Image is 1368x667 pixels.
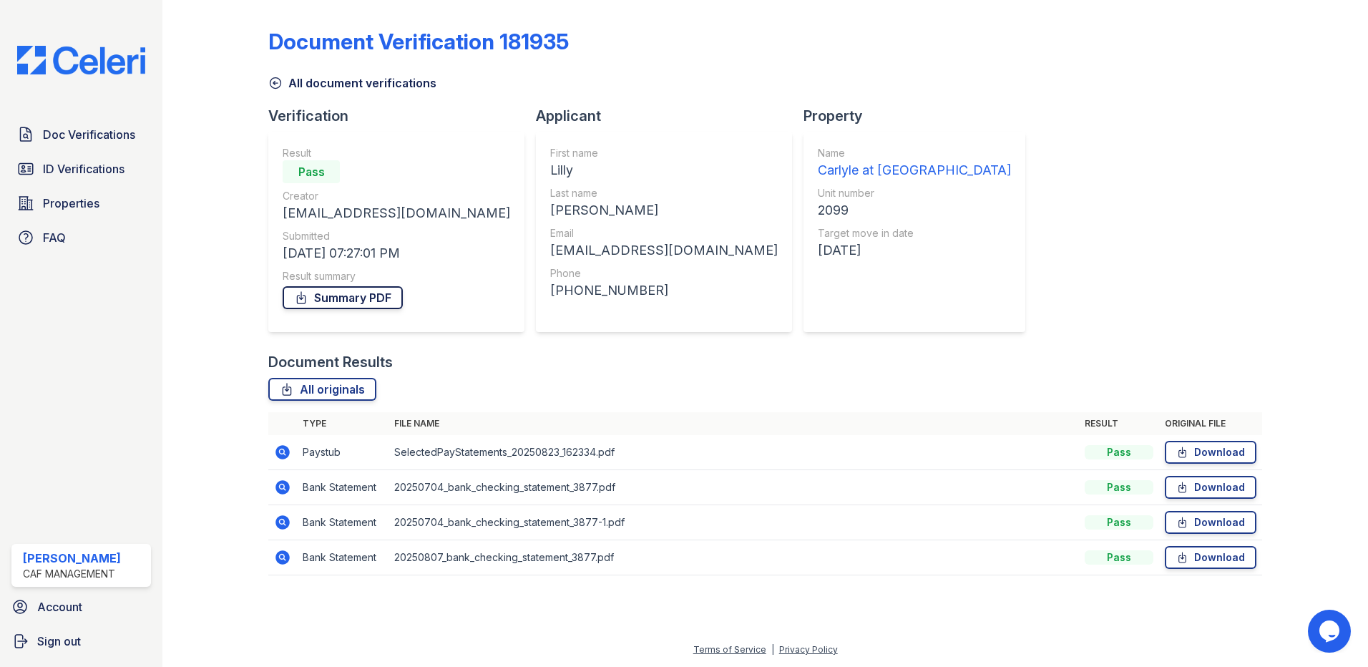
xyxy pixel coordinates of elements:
[536,106,803,126] div: Applicant
[37,633,81,650] span: Sign out
[818,160,1011,180] div: Carlyle at [GEOGRAPHIC_DATA]
[11,189,151,218] a: Properties
[283,146,510,160] div: Result
[1079,412,1159,435] th: Result
[779,644,838,655] a: Privacy Policy
[1085,480,1153,495] div: Pass
[297,540,389,575] td: Bank Statement
[1165,511,1256,534] a: Download
[389,435,1079,470] td: SelectedPayStatements_20250823_162334.pdf
[1159,412,1262,435] th: Original file
[1085,550,1153,565] div: Pass
[550,160,778,180] div: Lilly
[283,243,510,263] div: [DATE] 07:27:01 PM
[818,146,1011,160] div: Name
[1165,476,1256,499] a: Download
[803,106,1037,126] div: Property
[818,240,1011,261] div: [DATE]
[818,146,1011,180] a: Name Carlyle at [GEOGRAPHIC_DATA]
[818,186,1011,200] div: Unit number
[283,160,340,183] div: Pass
[37,598,82,615] span: Account
[268,29,569,54] div: Document Verification 181935
[6,46,157,74] img: CE_Logo_Blue-a8612792a0a2168367f1c8372b55b34899dd931a85d93a1a3d3e32e68fde9ad4.png
[43,126,135,143] span: Doc Verifications
[283,189,510,203] div: Creator
[11,120,151,149] a: Doc Verifications
[43,229,66,246] span: FAQ
[1165,441,1256,464] a: Download
[6,627,157,656] a: Sign out
[283,229,510,243] div: Submitted
[550,240,778,261] div: [EMAIL_ADDRESS][DOMAIN_NAME]
[268,352,393,372] div: Document Results
[389,540,1079,575] td: 20250807_bank_checking_statement_3877.pdf
[268,106,536,126] div: Verification
[389,412,1079,435] th: File name
[771,644,774,655] div: |
[1085,515,1153,530] div: Pass
[283,203,510,223] div: [EMAIL_ADDRESS][DOMAIN_NAME]
[818,200,1011,220] div: 2099
[11,223,151,252] a: FAQ
[268,378,376,401] a: All originals
[389,470,1079,505] td: 20250704_bank_checking_statement_3877.pdf
[1085,445,1153,459] div: Pass
[283,286,403,309] a: Summary PDF
[43,160,124,177] span: ID Verifications
[11,155,151,183] a: ID Verifications
[693,644,766,655] a: Terms of Service
[1165,546,1256,569] a: Download
[550,186,778,200] div: Last name
[550,266,778,281] div: Phone
[6,593,157,621] a: Account
[268,74,436,92] a: All document verifications
[297,470,389,505] td: Bank Statement
[23,550,121,567] div: [PERSON_NAME]
[23,567,121,581] div: CAF Management
[550,281,778,301] div: [PHONE_NUMBER]
[818,226,1011,240] div: Target move in date
[550,200,778,220] div: [PERSON_NAME]
[550,146,778,160] div: First name
[297,412,389,435] th: Type
[297,435,389,470] td: Paystub
[1308,610,1354,653] iframe: chat widget
[283,269,510,283] div: Result summary
[550,226,778,240] div: Email
[43,195,99,212] span: Properties
[297,505,389,540] td: Bank Statement
[389,505,1079,540] td: 20250704_bank_checking_statement_3877-1.pdf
